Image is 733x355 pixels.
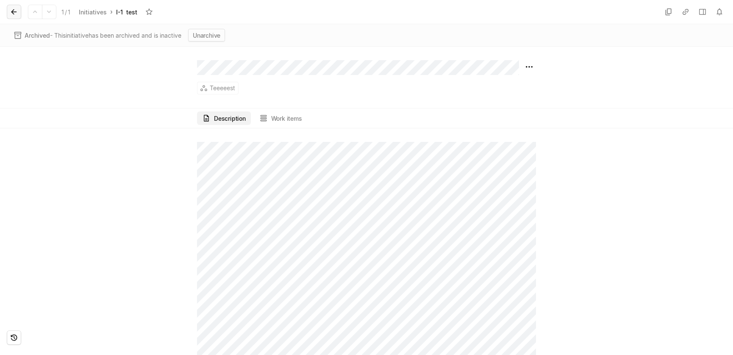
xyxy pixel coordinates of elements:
div: 1 1 [61,8,70,17]
button: Unarchive [188,29,225,42]
button: Work items [254,111,307,125]
span: / [65,8,67,16]
button: Description [197,111,251,125]
div: I-1 [116,8,123,17]
span: - This initiative has been archived and is inactive [25,31,181,40]
span: Archived [25,32,50,39]
span: Teeeeest [210,82,235,94]
div: test [126,8,137,17]
div: › [110,8,113,16]
a: Initiatives [77,6,108,18]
